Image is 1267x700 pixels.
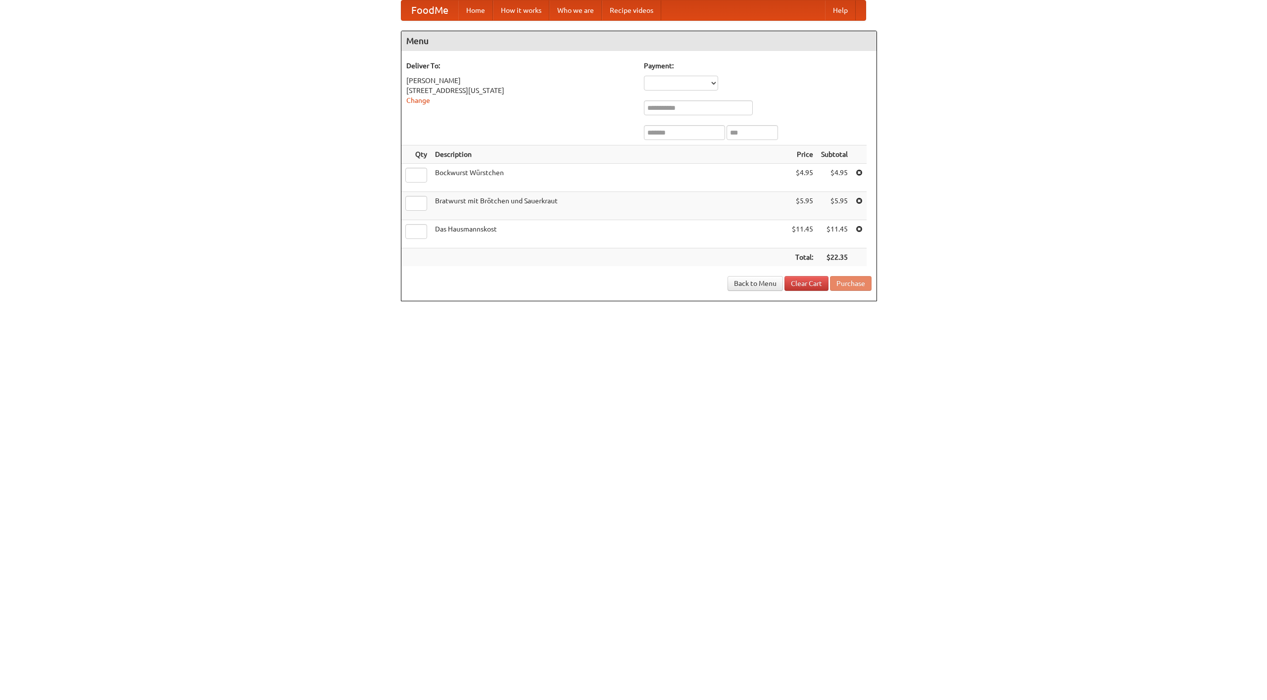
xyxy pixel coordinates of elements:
[788,248,817,267] th: Total:
[493,0,549,20] a: How it works
[817,248,852,267] th: $22.35
[817,164,852,192] td: $4.95
[825,0,856,20] a: Help
[830,276,872,291] button: Purchase
[549,0,602,20] a: Who we are
[602,0,661,20] a: Recipe videos
[644,61,872,71] h5: Payment:
[784,276,828,291] a: Clear Cart
[728,276,783,291] a: Back to Menu
[817,192,852,220] td: $5.95
[406,61,634,71] h5: Deliver To:
[431,164,788,192] td: Bockwurst Würstchen
[431,220,788,248] td: Das Hausmannskost
[788,192,817,220] td: $5.95
[788,220,817,248] td: $11.45
[817,220,852,248] td: $11.45
[817,145,852,164] th: Subtotal
[431,192,788,220] td: Bratwurst mit Brötchen und Sauerkraut
[401,31,877,51] h4: Menu
[401,0,458,20] a: FoodMe
[406,96,430,104] a: Change
[406,86,634,95] div: [STREET_ADDRESS][US_STATE]
[788,164,817,192] td: $4.95
[458,0,493,20] a: Home
[406,76,634,86] div: [PERSON_NAME]
[788,145,817,164] th: Price
[401,145,431,164] th: Qty
[431,145,788,164] th: Description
